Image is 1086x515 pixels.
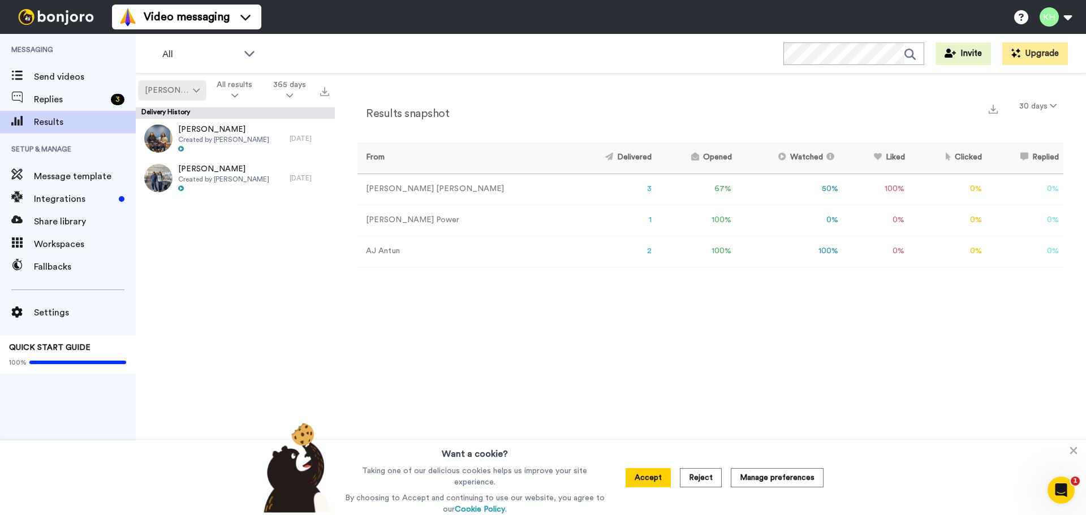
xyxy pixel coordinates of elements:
[317,82,333,99] button: Export all results that match these filters now.
[568,205,656,236] td: 1
[144,124,173,153] img: b36db88d-17c5-44cf-a135-293191753713-thumb.jpg
[736,205,843,236] td: 0 %
[986,236,1063,267] td: 0 %
[736,174,843,205] td: 50 %
[34,70,136,84] span: Send videos
[357,174,568,205] td: [PERSON_NAME] [PERSON_NAME]
[455,505,505,513] a: Cookie Policy
[568,142,656,174] th: Delivered
[843,142,909,174] th: Liked
[144,164,173,192] img: e46c715b-9dd4-4159-908e-9e2924d55b40-thumb.jpg
[34,306,136,319] span: Settings
[9,358,27,367] span: 100%
[34,115,136,129] span: Results
[1002,42,1068,65] button: Upgrade
[568,174,656,205] td: 3
[357,142,568,174] th: From
[910,174,987,205] td: 0 %
[9,344,90,352] span: QUICK START GUIDE
[985,100,1001,116] button: Export a summary of each team member’s results that match this filter now.
[206,75,263,106] button: All results
[936,42,991,65] button: Invite
[986,174,1063,205] td: 0 %
[910,205,987,236] td: 0 %
[986,142,1063,174] th: Replied
[1048,477,1075,504] iframe: Intercom live chat
[14,9,98,25] img: bj-logo-header-white.svg
[731,468,824,487] button: Manage preferences
[290,134,329,143] div: [DATE]
[910,236,987,267] td: 0 %
[357,107,449,120] h2: Results snapshot
[34,192,114,206] span: Integrations
[626,468,671,487] button: Accept
[178,124,269,135] span: [PERSON_NAME]
[442,440,508,461] h3: Want a cookie?
[34,237,136,251] span: Workspaces
[34,260,136,274] span: Fallbacks
[144,9,230,25] span: Video messaging
[290,174,329,183] div: [DATE]
[119,8,137,26] img: vm-color.svg
[178,163,269,175] span: [PERSON_NAME]
[342,465,607,488] p: Taking one of our delicious cookies helps us improve your site experience.
[263,75,317,106] button: 365 days
[342,492,607,515] p: By choosing to Accept and continuing to use our website, you agree to our .
[34,170,136,183] span: Message template
[162,47,238,61] span: All
[736,236,843,267] td: 100 %
[178,135,269,144] span: Created by [PERSON_NAME]
[656,205,736,236] td: 100 %
[656,174,736,205] td: 67 %
[568,236,656,267] td: 2
[357,236,568,267] td: AJ Antun
[136,158,335,198] a: [PERSON_NAME]Created by [PERSON_NAME][DATE]
[145,85,191,96] span: [PERSON_NAME]
[843,174,909,205] td: 100 %
[34,93,106,106] span: Replies
[136,119,335,158] a: [PERSON_NAME]Created by [PERSON_NAME][DATE]
[843,205,909,236] td: 0 %
[989,105,998,114] img: export.svg
[34,215,136,228] span: Share library
[656,142,736,174] th: Opened
[680,468,722,487] button: Reject
[656,236,736,267] td: 100 %
[320,87,329,96] img: export.svg
[138,80,206,101] button: [PERSON_NAME]
[357,205,568,236] td: [PERSON_NAME] Power
[986,205,1063,236] td: 0 %
[111,94,124,105] div: 3
[1012,96,1063,116] button: 30 days
[136,107,335,119] div: Delivery History
[910,142,987,174] th: Clicked
[178,175,269,184] span: Created by [PERSON_NAME]
[736,142,843,174] th: Watched
[1071,477,1080,486] span: 1
[843,236,909,267] td: 0 %
[253,422,337,513] img: bear-with-cookie.png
